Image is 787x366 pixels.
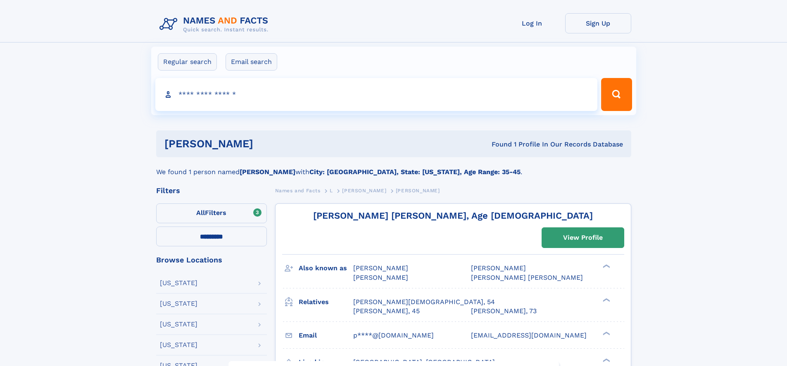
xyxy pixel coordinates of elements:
[240,168,295,176] b: [PERSON_NAME]
[299,295,353,309] h3: Relatives
[164,139,373,149] h1: [PERSON_NAME]
[158,53,217,71] label: Regular search
[275,185,321,196] a: Names and Facts
[353,298,495,307] a: [PERSON_NAME][DEMOGRAPHIC_DATA], 54
[299,261,353,275] h3: Also known as
[601,297,611,302] div: ❯
[601,78,632,111] button: Search Button
[353,264,408,272] span: [PERSON_NAME]
[309,168,521,176] b: City: [GEOGRAPHIC_DATA], State: [US_STATE], Age Range: 35-45
[299,328,353,342] h3: Email
[342,185,386,196] a: [PERSON_NAME]
[342,188,386,194] span: [PERSON_NAME]
[156,13,275,35] img: Logo Names and Facts
[156,203,267,223] label: Filters
[353,358,495,366] span: [GEOGRAPHIC_DATA], [GEOGRAPHIC_DATA]
[226,53,277,71] label: Email search
[160,280,197,286] div: [US_STATE]
[160,342,197,348] div: [US_STATE]
[565,13,631,33] a: Sign Up
[563,228,603,247] div: View Profile
[156,157,631,177] div: We found 1 person named with .
[196,209,205,217] span: All
[155,78,598,111] input: search input
[330,185,333,196] a: L
[396,188,440,194] span: [PERSON_NAME]
[160,300,197,307] div: [US_STATE]
[313,210,593,221] a: [PERSON_NAME] [PERSON_NAME], Age [DEMOGRAPHIC_DATA]
[601,357,611,363] div: ❯
[471,307,537,316] a: [PERSON_NAME], 73
[542,228,624,248] a: View Profile
[156,187,267,194] div: Filters
[160,321,197,328] div: [US_STATE]
[330,188,333,194] span: L
[499,13,565,33] a: Log In
[471,264,526,272] span: [PERSON_NAME]
[471,274,583,281] span: [PERSON_NAME] [PERSON_NAME]
[353,274,408,281] span: [PERSON_NAME]
[156,256,267,264] div: Browse Locations
[372,140,623,149] div: Found 1 Profile In Our Records Database
[601,331,611,336] div: ❯
[601,264,611,269] div: ❯
[353,307,420,316] a: [PERSON_NAME], 45
[471,331,587,339] span: [EMAIL_ADDRESS][DOMAIN_NAME]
